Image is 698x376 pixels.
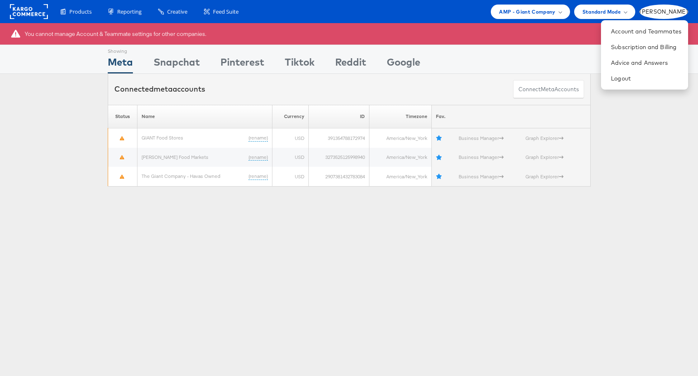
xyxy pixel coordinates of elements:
[220,55,264,73] div: Pinterest
[499,7,556,16] span: AMP - Giant Company
[639,9,688,14] span: [PERSON_NAME]
[459,154,504,160] a: Business Manager
[308,167,369,186] td: 2907381432783084
[108,105,137,128] th: Status
[142,154,208,160] a: [PERSON_NAME] Food Markets
[154,84,173,94] span: meta
[611,74,681,83] a: Logout
[114,84,205,95] div: Connected accounts
[137,105,272,128] th: Name
[369,128,432,148] td: America/New_York
[459,135,504,141] a: Business Manager
[308,148,369,167] td: 3273525125998940
[248,173,268,180] a: (rename)
[513,80,584,99] button: ConnectmetaAccounts
[142,173,220,179] a: The Giant Company - Havas Owned
[154,55,200,73] div: Snapchat
[272,105,308,128] th: Currency
[582,7,621,16] span: Standard Mode
[525,173,563,180] a: Graph Explorer
[525,135,563,141] a: Graph Explorer
[525,154,563,160] a: Graph Explorer
[369,105,432,128] th: Timezone
[369,167,432,186] td: America/New_York
[541,85,554,93] span: meta
[248,154,268,161] a: (rename)
[308,105,369,128] th: ID
[69,8,92,16] span: Products
[117,8,142,16] span: Reporting
[248,135,268,142] a: (rename)
[611,59,681,67] a: Advice and Answers
[213,8,239,16] span: Feed Suite
[108,55,133,73] div: Meta
[108,45,133,55] div: Showing
[167,8,187,16] span: Creative
[459,173,504,180] a: Business Manager
[611,27,681,35] a: Account and Teammates
[369,148,432,167] td: America/New_York
[272,148,308,167] td: USD
[142,135,183,141] a: GIANT Food Stores
[308,128,369,148] td: 391354788172974
[335,55,366,73] div: Reddit
[285,55,315,73] div: Tiktok
[25,30,206,38] div: You cannot manage Account & Teammate settings for other companies.
[387,55,420,73] div: Google
[272,167,308,186] td: USD
[611,43,681,51] a: Subscription and Billing
[272,128,308,148] td: USD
